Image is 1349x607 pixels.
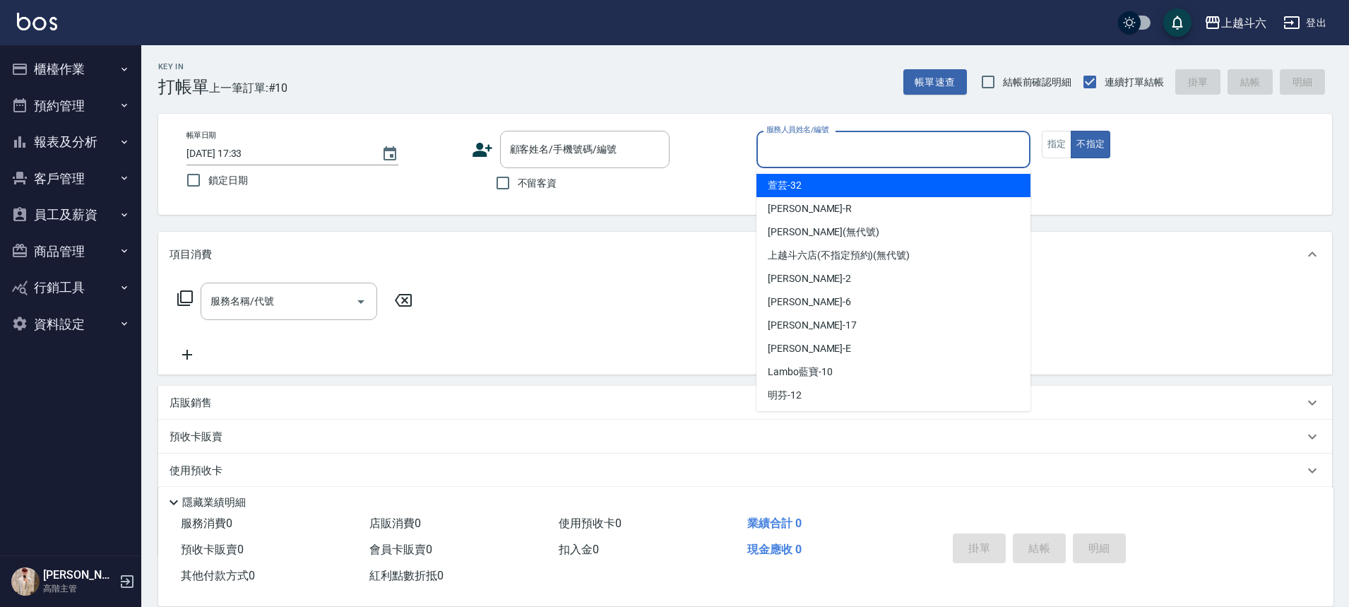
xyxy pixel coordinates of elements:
button: save [1163,8,1191,37]
div: 使用預收卡 [158,454,1332,488]
span: 紅利點數折抵 0 [369,569,444,582]
span: 預收卡販賣 0 [181,543,244,556]
button: 櫃檯作業 [6,51,136,88]
img: Logo [17,13,57,30]
img: Person [11,567,40,596]
button: 員工及薪資 [6,196,136,233]
span: 萱芸 -32 [768,178,802,193]
p: 使用預收卡 [170,464,222,478]
div: 項目消費 [158,232,1332,277]
span: [PERSON_NAME] -E [768,341,851,356]
span: 連續打單結帳 [1105,75,1164,90]
span: Lambo藍寶 -10 [768,365,833,379]
button: 指定 [1042,131,1072,158]
span: [PERSON_NAME] -2 [768,271,851,286]
span: 上一筆訂單:#10 [209,79,288,97]
span: 會員卡販賣 0 [369,543,432,556]
span: 鎖定日期 [208,173,248,188]
span: 不留客資 [518,176,557,191]
h3: 打帳單 [158,77,209,97]
label: 服務人員姓名/編號 [766,124,828,135]
button: 上越斗六 [1199,8,1272,37]
button: Open [350,290,372,313]
button: 預約管理 [6,88,136,124]
button: 資料設定 [6,306,136,343]
span: 現金應收 0 [747,543,802,556]
span: [PERSON_NAME] (無代號) [768,225,879,240]
div: 預收卡販賣 [158,420,1332,454]
button: 行銷工具 [6,269,136,306]
span: 明芬 -12 [768,388,802,403]
span: [PERSON_NAME] -R [768,201,852,216]
button: 不指定 [1071,131,1110,158]
div: 上越斗六 [1221,14,1266,32]
span: 使用預收卡 0 [559,517,622,530]
button: 報表及分析 [6,124,136,160]
p: 店販銷售 [170,396,212,411]
span: [PERSON_NAME] -17 [768,318,857,333]
button: 帳單速查 [903,69,967,95]
input: YYYY/MM/DD hh:mm [186,142,367,165]
p: 預收卡販賣 [170,430,222,444]
label: 帳單日期 [186,130,216,141]
p: 隱藏業績明細 [182,495,246,510]
span: 上越斗六店(不指定預約) (無代號) [768,248,910,263]
span: [PERSON_NAME] -6 [768,295,851,310]
span: 結帳前確認明細 [1003,75,1072,90]
div: 店販銷售 [158,386,1332,420]
span: 店販消費 0 [369,517,421,530]
p: 項目消費 [170,247,212,262]
button: 登出 [1278,10,1332,36]
span: 扣入金 0 [559,543,599,556]
h2: Key In [158,62,209,71]
button: Choose date, selected date is 2025-08-21 [373,137,407,171]
span: 其他付款方式 0 [181,569,255,582]
p: 高階主管 [43,582,115,595]
span: 業績合計 0 [747,517,802,530]
button: 客戶管理 [6,160,136,197]
h5: [PERSON_NAME] [43,568,115,582]
button: 商品管理 [6,233,136,270]
span: 服務消費 0 [181,517,232,530]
